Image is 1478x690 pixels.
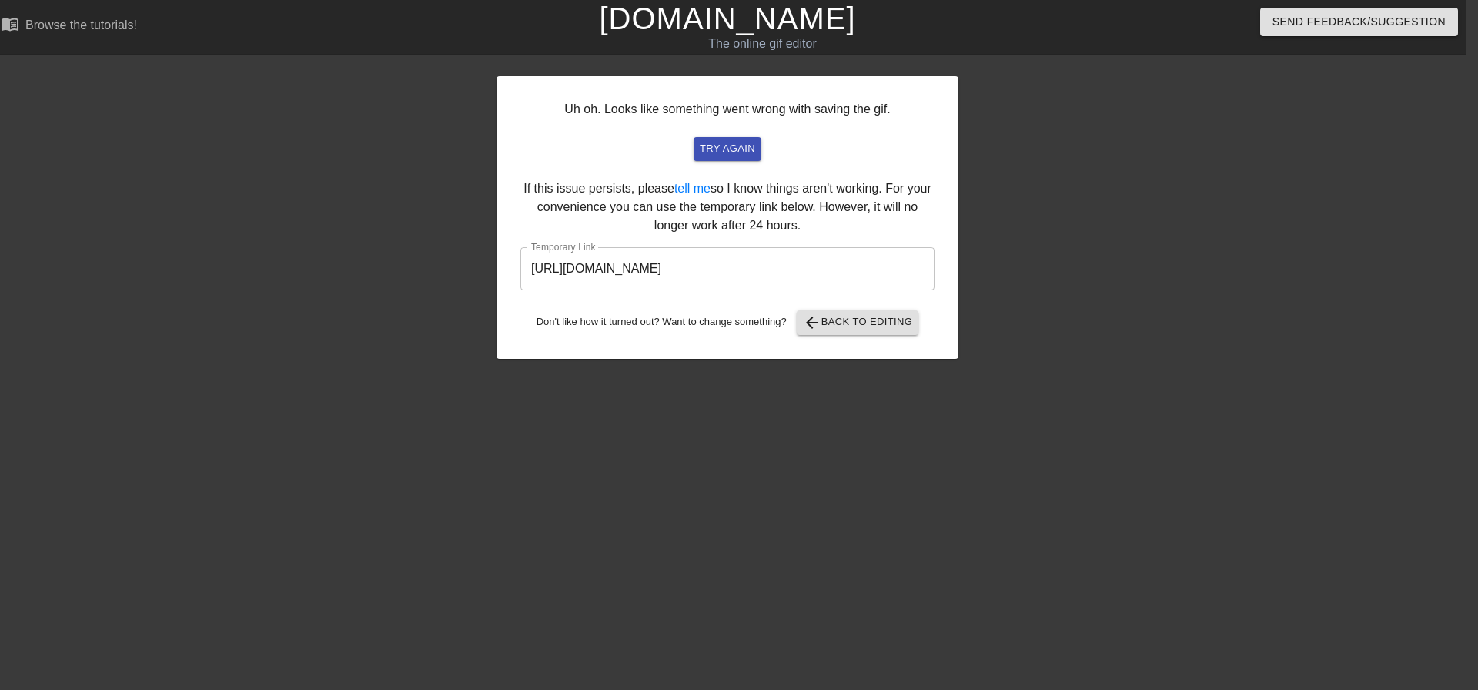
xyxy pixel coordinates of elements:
[700,140,755,158] span: try again
[803,313,913,332] span: Back to Editing
[1,15,19,33] span: menu_book
[489,35,1036,53] div: The online gif editor
[25,18,137,32] div: Browse the tutorials!
[674,182,711,195] a: tell me
[520,247,935,290] input: bare
[797,310,919,335] button: Back to Editing
[1272,12,1446,32] span: Send Feedback/Suggestion
[1260,8,1458,36] button: Send Feedback/Suggestion
[803,313,821,332] span: arrow_back
[1,15,137,39] a: Browse the tutorials!
[599,2,855,35] a: [DOMAIN_NAME]
[497,76,958,359] div: Uh oh. Looks like something went wrong with saving the gif. If this issue persists, please so I k...
[520,310,935,335] div: Don't like how it turned out? Want to change something?
[694,137,761,161] button: try again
